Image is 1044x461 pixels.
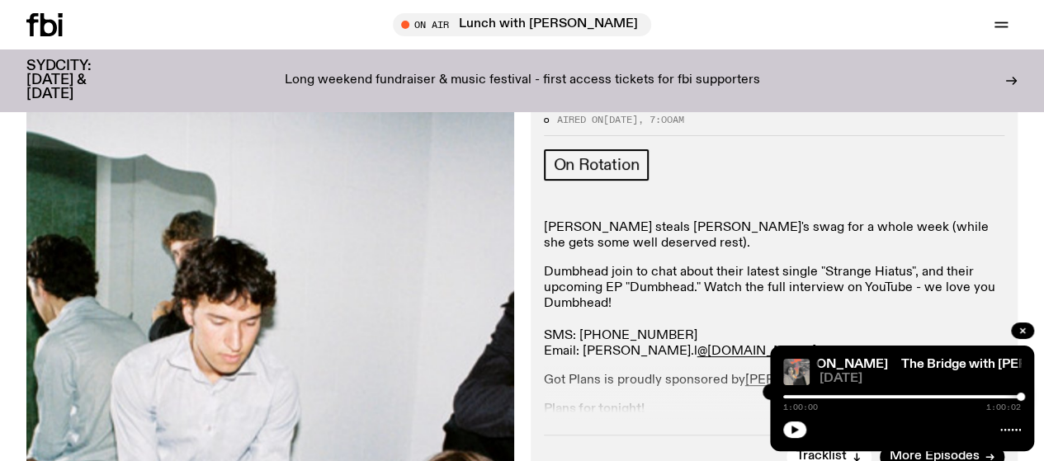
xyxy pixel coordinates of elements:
[26,59,132,101] h3: SYDCITY: [DATE] & [DATE]
[544,220,1005,252] p: [PERSON_NAME] steals [PERSON_NAME]'s swag for a whole week (while she gets some well deserved rest).
[25,96,137,110] a: Rhythmic Resistance
[25,36,68,50] a: [DATE]
[986,403,1021,412] span: 1:00:02
[783,403,818,412] span: 1:00:00
[7,7,241,21] div: Outline
[25,111,193,125] a: Lunch with [PERSON_NAME]
[393,13,651,36] button: On AirLunch with [PERSON_NAME]
[554,156,640,174] span: On Rotation
[25,51,102,65] a: The Allnighter
[820,373,1021,385] span: [DATE]
[25,21,89,35] a: Back to Top
[603,113,638,126] span: [DATE]
[544,149,650,181] a: On Rotation
[25,66,74,80] a: Up For It
[557,113,603,126] span: Aired on
[25,81,211,95] a: Mornings with [PERSON_NAME]
[681,358,887,371] a: The Bridge with [PERSON_NAME]
[544,265,1005,360] p: Dumbhead join to chat about their latest single "Strange Hiatus", and their upcoming EP "Dumbhead...
[697,345,816,358] a: @[DOMAIN_NAME]
[638,113,684,126] span: , 7:00am
[285,73,760,88] p: Long weekend fundraiser & music festival - first access tickets for fbi supporters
